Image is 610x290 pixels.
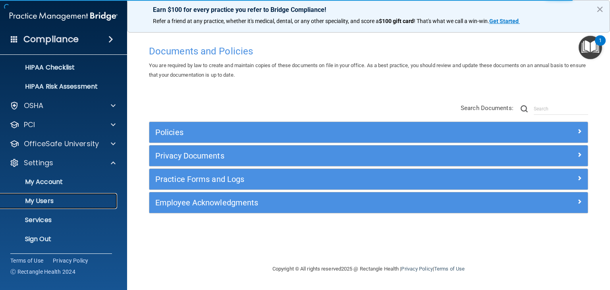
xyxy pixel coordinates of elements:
[5,235,114,243] p: Sign Out
[24,101,44,110] p: OSHA
[5,216,114,224] p: Services
[401,266,432,272] a: Privacy Policy
[155,151,472,160] h5: Privacy Documents
[5,83,114,91] p: HIPAA Risk Assessment
[53,257,89,265] a: Privacy Policy
[155,198,472,207] h5: Employee Acknowledgments
[155,126,582,139] a: Policies
[24,120,35,130] p: PCI
[5,178,114,186] p: My Account
[534,103,588,115] input: Search
[155,175,472,184] h5: Practice Forms and Logs
[10,8,118,24] img: PMB logo
[489,18,519,24] strong: Get Started
[24,139,99,149] p: OfficeSafe University
[596,3,604,15] button: Close
[461,104,513,112] span: Search Documents:
[24,158,53,168] p: Settings
[379,18,414,24] strong: $100 gift card
[155,149,582,162] a: Privacy Documents
[521,105,528,112] img: ic-search.3b580494.png
[23,34,79,45] h4: Compliance
[10,139,116,149] a: OfficeSafe University
[224,256,513,282] div: Copyright © All rights reserved 2025 @ Rectangle Health | |
[414,18,489,24] span: ! That's what we call a win-win.
[155,128,472,137] h5: Policies
[10,101,116,110] a: OSHA
[10,268,75,276] span: Ⓒ Rectangle Health 2024
[10,257,43,265] a: Terms of Use
[10,158,116,168] a: Settings
[155,173,582,186] a: Practice Forms and Logs
[149,46,588,56] h4: Documents and Policies
[10,120,116,130] a: PCI
[434,266,465,272] a: Terms of Use
[149,62,586,78] span: You are required by law to create and maintain copies of these documents on file in your office. ...
[153,18,379,24] span: Refer a friend at any practice, whether it's medical, dental, or any other speciality, and score a
[155,196,582,209] a: Employee Acknowledgments
[599,41,602,51] div: 1
[5,64,114,72] p: HIPAA Checklist
[5,197,114,205] p: My Users
[153,6,584,14] p: Earn $100 for every practice you refer to Bridge Compliance!
[579,36,602,59] button: Open Resource Center, 1 new notification
[489,18,520,24] a: Get Started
